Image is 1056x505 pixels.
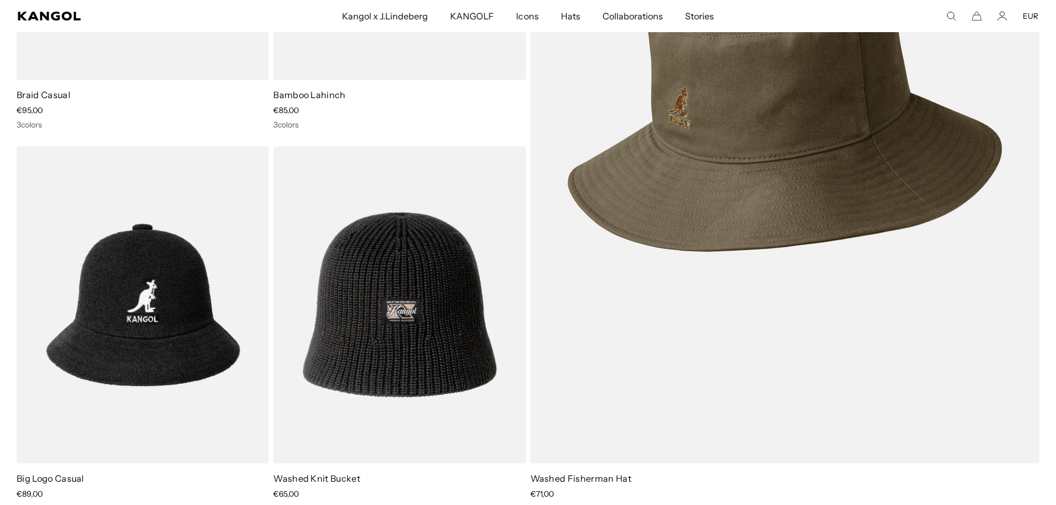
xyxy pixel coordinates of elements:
[273,89,345,100] a: Bamboo Lahinch
[530,489,554,499] span: €71,00
[273,120,526,130] div: 3 colors
[17,146,269,463] img: Big Logo Casual
[273,146,526,463] img: Washed Knit Bucket
[273,105,299,115] span: €85,00
[17,105,43,115] span: €95,00
[273,473,360,484] a: Washed Knit Bucket
[946,11,956,21] summary: Search here
[17,120,269,130] div: 3 colors
[1023,11,1038,21] button: EUR
[17,489,43,499] span: €89,00
[18,12,226,21] a: Kangol
[972,11,982,21] button: Cart
[17,89,70,100] a: Braid Casual
[273,489,299,499] span: €65,00
[17,473,84,484] a: Big Logo Casual
[997,11,1007,21] a: Account
[530,473,631,484] a: Washed Fisherman Hat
